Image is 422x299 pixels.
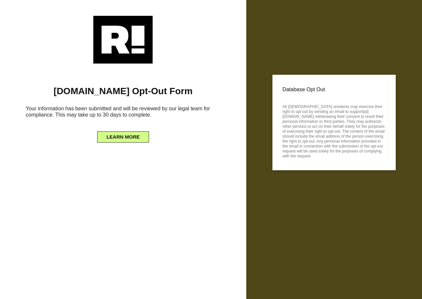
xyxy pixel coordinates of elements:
[93,16,153,64] img: Retention.com
[283,102,386,159] p: All [DEMOGRAPHIC_DATA] residents may exercise their right to opt-out by sending an email to suppo...
[10,103,236,123] h6: Your information has been submitted and will be reviewed by our legal team for compliance. This m...
[283,85,386,95] p: Database Opt Out
[97,132,149,138] a: LEARN MORE
[97,131,149,143] button: LEARN MORE
[10,86,236,97] h1: [DOMAIN_NAME] Opt-Out Form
